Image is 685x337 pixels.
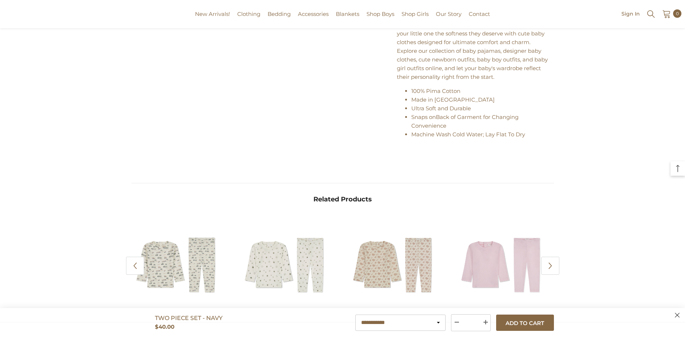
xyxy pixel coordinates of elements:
[298,10,329,17] span: Accessories
[234,10,264,28] a: Clothing
[621,11,640,16] a: Sign In
[469,10,490,17] span: Contact
[237,10,260,17] span: Clothing
[465,10,494,28] a: Contact
[397,4,548,80] span: Our vibrant colors and playful prints offer the perfect options for staying in or going out in st...
[402,10,429,17] span: Shop Girls
[240,216,337,314] a: TWO PIECE SET - STARS
[456,216,554,314] a: TWO PIECE SET - LIGHT PINK
[131,216,229,314] a: TWO PIECE SET - TRANSPORTATION
[191,10,234,28] a: New Arrivals!
[4,12,26,17] a: Pimalu
[348,216,446,314] a: TWO PIECE SET - HEARTS
[268,10,291,17] span: Bedding
[363,10,398,28] a: Shop Boys
[398,10,432,28] a: Shop Girls
[496,315,554,331] button: Add to cart
[155,323,174,330] span: $40.00
[155,314,319,323] h4: TWO PIECE SET - NAVY
[126,257,144,275] button: Previous
[411,87,552,95] li: 100% Pima Cotton
[294,10,332,28] a: Accessories
[541,257,559,275] button: Next
[195,10,230,17] span: New Arrivals!
[267,193,419,205] span: Related Products
[676,10,679,18] span: 0
[332,10,363,28] a: Blankets
[367,10,394,17] span: Shop Boys
[436,10,461,17] span: Our Story
[411,131,525,138] span: Machine Wash Cold Water; Lay Flat To Dry
[646,9,656,19] summary: Search
[411,113,552,130] li: Snaps on
[411,104,552,113] li: Ultra Soft and Durable
[411,95,552,104] li: Made in [GEOGRAPHIC_DATA]
[411,114,519,129] span: Back of Garment for Changing Convenience
[432,10,465,28] a: Our Story
[264,10,294,28] a: Bedding
[336,10,359,17] span: Blankets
